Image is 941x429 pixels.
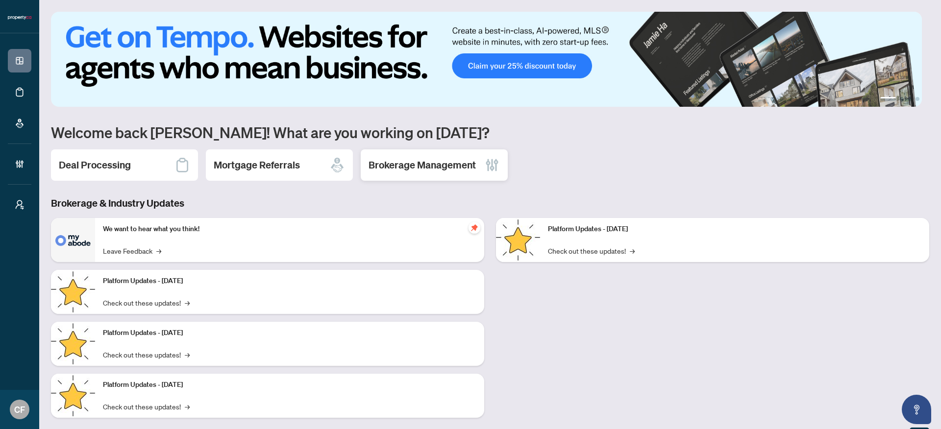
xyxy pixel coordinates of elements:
button: 4 [916,97,919,101]
img: We want to hear what you think! [51,218,95,262]
p: Platform Updates - [DATE] [103,276,476,286]
img: logo [8,15,31,21]
button: Open asap [902,395,931,424]
span: pushpin [469,222,480,234]
img: Platform Updates - June 23, 2025 [496,218,540,262]
h2: Brokerage Management [369,158,476,172]
span: → [630,245,635,256]
img: Platform Updates - July 21, 2025 [51,322,95,366]
a: Check out these updates!→ [548,245,635,256]
span: → [185,297,190,308]
a: Check out these updates!→ [103,401,190,412]
span: → [185,349,190,360]
img: Platform Updates - July 8, 2025 [51,374,95,418]
img: Platform Updates - September 16, 2025 [51,270,95,314]
a: Leave Feedback→ [103,245,161,256]
button: 3 [908,97,912,101]
a: Check out these updates!→ [103,349,190,360]
span: → [185,401,190,412]
h1: Welcome back [PERSON_NAME]! What are you working on [DATE]? [51,123,929,142]
span: user-switch [15,200,25,210]
span: → [156,245,161,256]
img: Slide 0 [51,12,922,107]
h2: Deal Processing [59,158,131,172]
p: Platform Updates - [DATE] [548,224,921,235]
p: We want to hear what you think! [103,224,476,235]
a: Check out these updates!→ [103,297,190,308]
span: CF [14,403,25,416]
h2: Mortgage Referrals [214,158,300,172]
p: Platform Updates - [DATE] [103,328,476,338]
button: 2 [900,97,904,101]
button: 1 [880,97,896,101]
h3: Brokerage & Industry Updates [51,196,929,210]
p: Platform Updates - [DATE] [103,380,476,390]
